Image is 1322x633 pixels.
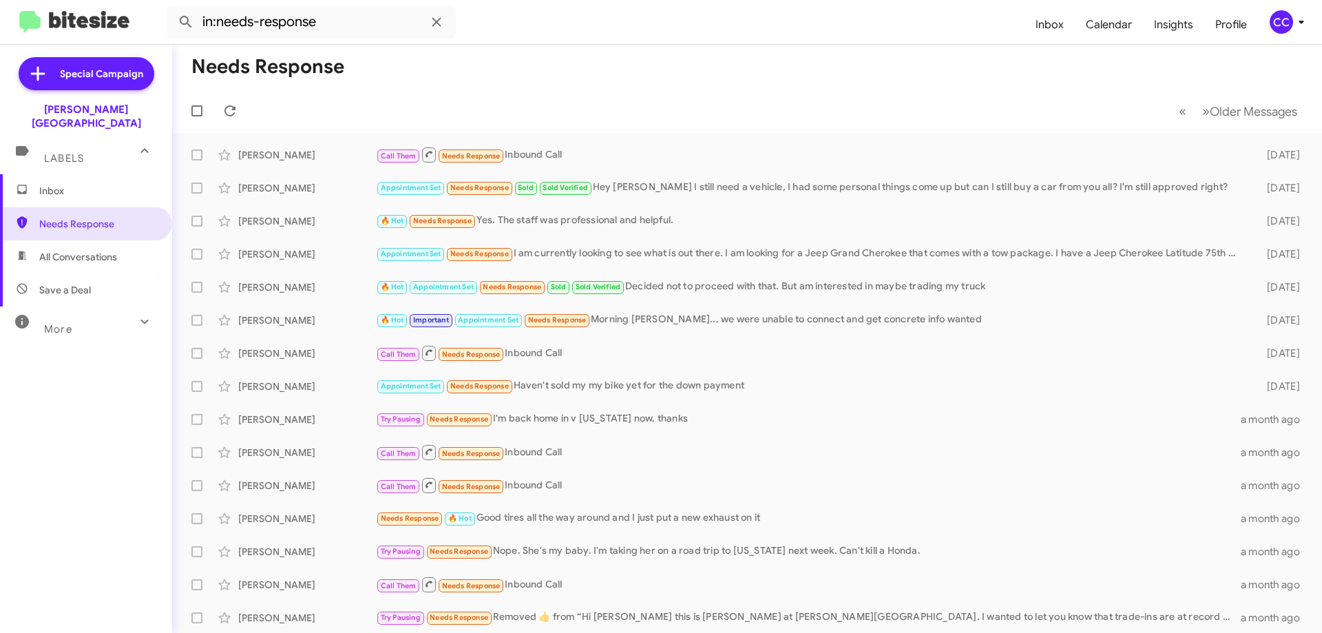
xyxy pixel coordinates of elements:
[39,184,156,198] span: Inbox
[238,611,376,625] div: [PERSON_NAME]
[442,350,501,359] span: Needs Response
[1241,446,1311,459] div: a month ago
[376,146,1245,163] div: Inbound Call
[430,415,488,424] span: Needs Response
[39,217,156,231] span: Needs Response
[1202,103,1210,120] span: »
[1179,103,1186,120] span: «
[381,613,421,622] span: Try Pausing
[1245,280,1311,294] div: [DATE]
[483,282,541,291] span: Needs Response
[381,282,404,291] span: 🔥 Hot
[1245,346,1311,360] div: [DATE]
[39,250,117,264] span: All Conversations
[442,581,501,590] span: Needs Response
[238,578,376,592] div: [PERSON_NAME]
[376,180,1245,196] div: Hey [PERSON_NAME] I still need a vehicle, I had some personal things come up but can I still buy ...
[442,449,501,458] span: Needs Response
[1245,148,1311,162] div: [DATE]
[1245,380,1311,393] div: [DATE]
[413,216,472,225] span: Needs Response
[1171,97,1195,125] button: Previous
[381,183,441,192] span: Appointment Set
[238,181,376,195] div: [PERSON_NAME]
[238,479,376,492] div: [PERSON_NAME]
[381,449,417,458] span: Call Them
[238,313,376,327] div: [PERSON_NAME]
[60,67,143,81] span: Special Campaign
[238,512,376,526] div: [PERSON_NAME]
[381,581,417,590] span: Call Them
[381,249,441,258] span: Appointment Set
[1270,10,1293,34] div: CC
[450,382,509,391] span: Needs Response
[39,283,91,297] span: Save a Deal
[458,315,518,324] span: Appointment Set
[381,415,421,424] span: Try Pausing
[1245,247,1311,261] div: [DATE]
[528,315,587,324] span: Needs Response
[1194,97,1305,125] button: Next
[376,543,1241,559] div: Nope. She's my baby. I'm taking her on a road trip to [US_STATE] next week. Can't kill a Honda.
[430,613,488,622] span: Needs Response
[430,547,488,556] span: Needs Response
[381,547,421,556] span: Try Pausing
[381,382,441,391] span: Appointment Set
[376,576,1241,593] div: Inbound Call
[450,183,509,192] span: Needs Response
[376,344,1245,362] div: Inbound Call
[1075,5,1143,45] a: Calendar
[376,510,1241,526] div: Good tires all the way around and I just put a new exhaust on it
[1245,214,1311,228] div: [DATE]
[381,482,417,491] span: Call Them
[238,446,376,459] div: [PERSON_NAME]
[376,378,1245,394] div: Haven't sold my my bike yet for the down payment
[1143,5,1204,45] a: Insights
[448,514,472,523] span: 🔥 Hot
[376,279,1245,295] div: Decided not to proceed with that. But am interested in maybe trading my truck
[376,246,1245,262] div: I am currently looking to see what is out there. I am looking for a Jeep Grand Cherokee that come...
[238,413,376,426] div: [PERSON_NAME]
[191,56,344,78] h1: Needs Response
[1241,413,1311,426] div: a month ago
[381,152,417,160] span: Call Them
[376,411,1241,427] div: I'm back home in v [US_STATE] now, thanks
[543,183,588,192] span: Sold Verified
[238,380,376,393] div: [PERSON_NAME]
[381,216,404,225] span: 🔥 Hot
[442,152,501,160] span: Needs Response
[1241,611,1311,625] div: a month ago
[413,315,449,324] span: Important
[381,514,439,523] span: Needs Response
[167,6,456,39] input: Search
[376,213,1245,229] div: Yes. The staff was professional and helpful.
[1204,5,1258,45] a: Profile
[1025,5,1075,45] span: Inbox
[1210,104,1297,119] span: Older Messages
[1258,10,1307,34] button: CC
[518,183,534,192] span: Sold
[376,444,1241,461] div: Inbound Call
[1241,578,1311,592] div: a month ago
[551,282,567,291] span: Sold
[442,482,501,491] span: Needs Response
[44,152,84,165] span: Labels
[576,282,621,291] span: Sold Verified
[1171,97,1305,125] nav: Page navigation example
[1245,313,1311,327] div: [DATE]
[19,57,154,90] a: Special Campaign
[1241,545,1311,559] div: a month ago
[376,477,1241,494] div: Inbound Call
[44,323,72,335] span: More
[238,280,376,294] div: [PERSON_NAME]
[238,148,376,162] div: [PERSON_NAME]
[381,315,404,324] span: 🔥 Hot
[238,247,376,261] div: [PERSON_NAME]
[238,346,376,360] div: [PERSON_NAME]
[376,312,1245,328] div: Morning [PERSON_NAME]... we were unable to connect and get concrete info wanted
[1245,181,1311,195] div: [DATE]
[1241,512,1311,526] div: a month ago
